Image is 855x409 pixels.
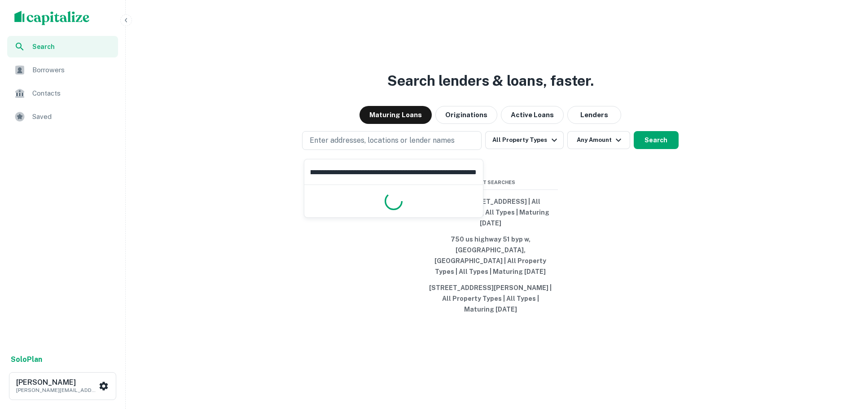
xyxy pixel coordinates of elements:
[423,194,558,231] button: 64410 [STREET_ADDRESS] | All Property Types | All Types | Maturing [DATE]
[423,179,558,186] span: Recent Searches
[567,131,630,149] button: Any Amount
[11,354,42,365] a: SoloPlan
[435,106,497,124] button: Originations
[360,106,432,124] button: Maturing Loans
[32,65,113,75] span: Borrowers
[16,386,97,394] p: [PERSON_NAME][EMAIL_ADDRESS][DOMAIN_NAME]
[7,59,118,81] a: Borrowers
[7,83,118,104] a: Contacts
[634,131,679,149] button: Search
[485,131,563,149] button: All Property Types
[302,131,482,150] button: Enter addresses, locations or lender names
[32,42,113,52] span: Search
[310,135,455,146] p: Enter addresses, locations or lender names
[9,372,116,400] button: [PERSON_NAME][PERSON_NAME][EMAIL_ADDRESS][DOMAIN_NAME]
[567,106,621,124] button: Lenders
[14,11,90,25] img: capitalize-logo.png
[423,231,558,280] button: 750 us highway 51 byp w, [GEOGRAPHIC_DATA], [GEOGRAPHIC_DATA] | All Property Types | All Types | ...
[11,355,42,364] strong: Solo Plan
[7,36,118,57] a: Search
[7,106,118,128] a: Saved
[387,70,594,92] h3: Search lenders & loans, faster.
[501,106,564,124] button: Active Loans
[32,88,113,99] span: Contacts
[32,111,113,122] span: Saved
[423,280,558,317] button: [STREET_ADDRESS][PERSON_NAME] | All Property Types | All Types | Maturing [DATE]
[810,337,855,380] iframe: Chat Widget
[16,379,97,386] h6: [PERSON_NAME]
